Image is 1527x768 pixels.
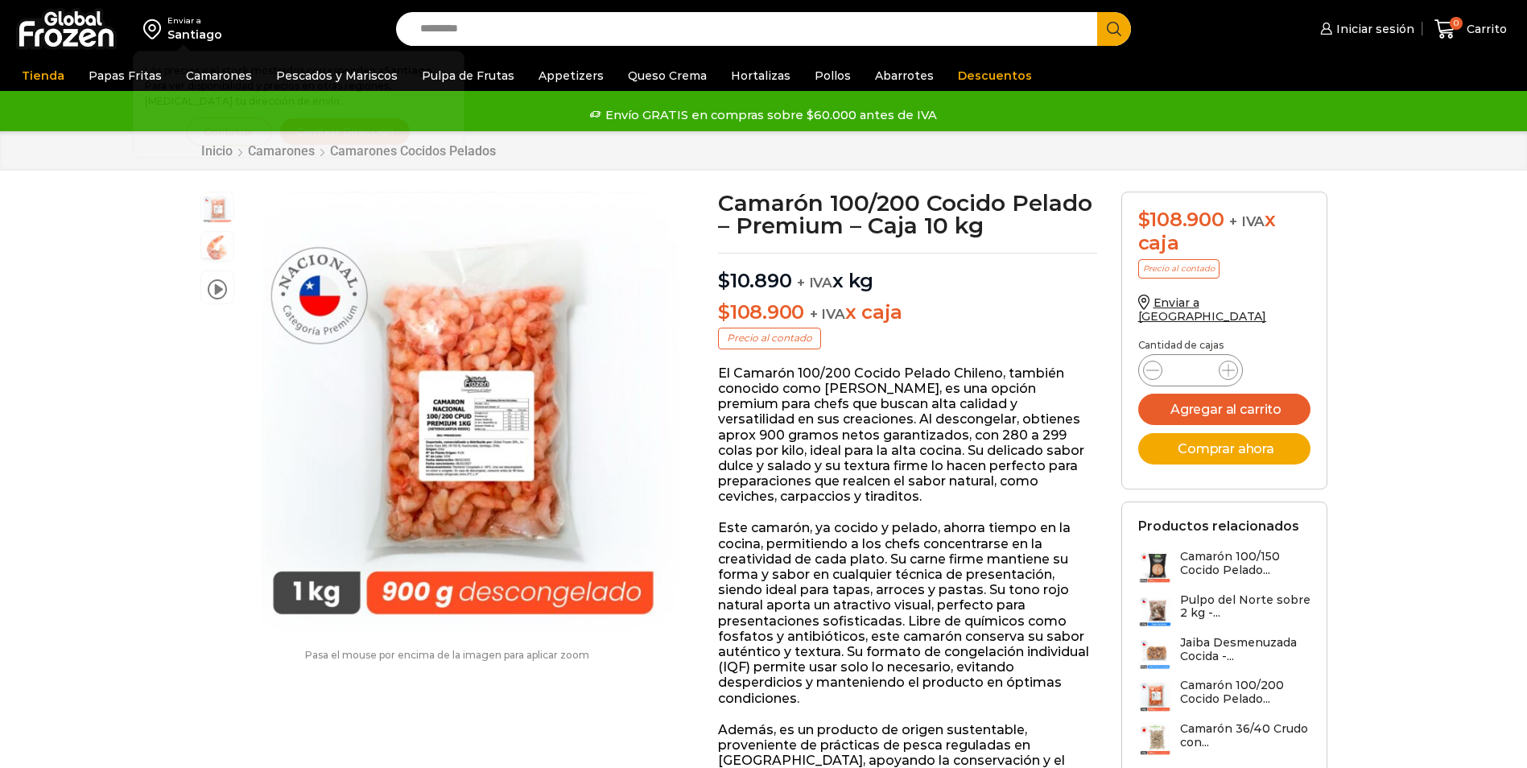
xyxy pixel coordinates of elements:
div: x caja [1138,209,1310,255]
span: 0 [1450,17,1463,30]
p: Pasa el mouse por encima de la imagen para aplicar zoom [200,650,695,661]
p: Precio al contado [718,328,821,349]
p: Los precios y el stock mostrados corresponden a . Para ver disponibilidad y precios en otras regi... [145,63,452,109]
a: Pollos [807,60,859,91]
h3: Pulpo del Norte sobre 2 kg -... [1180,593,1310,621]
span: $ [718,269,730,292]
a: Pulpa de Frutas [414,60,522,91]
button: Agregar al carrito [1138,394,1310,425]
a: Jaiba Desmenuzada Cocida -... [1138,636,1310,671]
p: El Camarón 100/200 Cocido Pelado Chileno, también conocido como [PERSON_NAME], es una opción prem... [718,365,1097,505]
a: Abarrotes [867,60,942,91]
span: camaron nacional premium [201,192,233,225]
bdi: 10.890 [718,269,791,292]
bdi: 108.900 [1138,208,1224,231]
p: x kg [718,253,1097,293]
span: camaron-nacional-2 [201,232,233,264]
a: Queso Crema [620,60,715,91]
span: Iniciar sesión [1332,21,1414,37]
button: Cambiar Dirección [279,118,411,146]
bdi: 108.900 [718,300,804,324]
a: Descuentos [950,60,1040,91]
a: Camarón 36/40 Crudo con... [1138,722,1310,757]
h3: Camarón 100/150 Cocido Pelado... [1180,550,1310,577]
p: x caja [718,301,1097,324]
a: Pulpo del Norte sobre 2 kg -... [1138,593,1310,628]
p: Este camarón, ya cocido y pelado, ahorra tiempo en la cocina, permitiendo a los chefs concentrars... [718,520,1097,705]
img: address-field-icon.svg [143,15,167,43]
span: + IVA [1229,213,1265,229]
a: Enviar a [GEOGRAPHIC_DATA] [1138,295,1267,324]
input: Product quantity [1175,359,1206,382]
div: Santiago [167,27,222,43]
img: camaron nacional premium [242,192,684,634]
a: 0 Carrito [1430,10,1511,48]
h3: Camarón 36/40 Crudo con... [1180,722,1310,749]
p: Precio al contado [1138,259,1220,279]
p: Cantidad de cajas [1138,340,1310,351]
button: Search button [1097,12,1131,46]
a: Tienda [14,60,72,91]
span: $ [1138,208,1150,231]
span: $ [718,300,730,324]
span: + IVA [797,275,832,291]
a: Camarón 100/150 Cocido Pelado... [1138,550,1310,584]
a: Appetizers [530,60,612,91]
h3: Jaiba Desmenuzada Cocida -... [1180,636,1310,663]
strong: Santiago [384,64,432,76]
span: + IVA [810,306,845,322]
div: Enviar a [167,15,222,27]
a: Hortalizas [723,60,799,91]
a: Papas Fritas [80,60,170,91]
h1: Camarón 100/200 Cocido Pelado – Premium – Caja 10 kg [718,192,1097,237]
a: Iniciar sesión [1316,13,1414,45]
h3: Camarón 100/200 Cocido Pelado... [1180,679,1310,706]
a: Camarón 100/200 Cocido Pelado... [1138,679,1310,713]
button: Continuar [187,118,271,146]
div: 1 / 3 [242,192,684,634]
button: Comprar ahora [1138,433,1310,465]
span: Carrito [1463,21,1507,37]
h2: Productos relacionados [1138,518,1299,534]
